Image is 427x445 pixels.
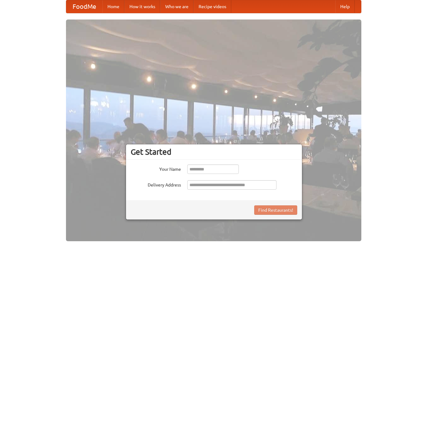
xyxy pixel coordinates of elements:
[124,0,160,13] a: How it works
[131,180,181,188] label: Delivery Address
[102,0,124,13] a: Home
[160,0,194,13] a: Who we are
[131,164,181,172] label: Your Name
[254,205,297,215] button: Find Restaurants!
[66,0,102,13] a: FoodMe
[335,0,355,13] a: Help
[131,147,297,157] h3: Get Started
[194,0,231,13] a: Recipe videos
